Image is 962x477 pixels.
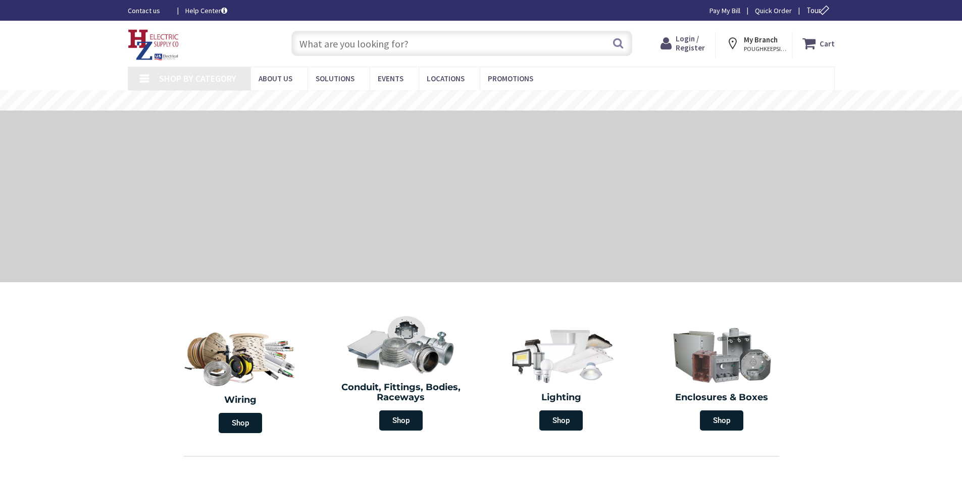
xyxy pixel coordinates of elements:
strong: Cart [820,34,835,52]
span: Events [378,74,403,83]
span: Promotions [488,74,533,83]
span: Shop [219,413,262,433]
span: Shop [539,410,583,431]
span: Tour [806,6,832,15]
span: Login / Register [676,34,705,52]
a: Lighting Shop [484,320,639,436]
span: Shop By Category [159,73,236,84]
div: My Branch POUGHKEEPSIE, [GEOGRAPHIC_DATA] [726,34,782,52]
span: About Us [259,74,292,83]
a: Conduit, Fittings, Bodies, Raceways Shop [323,310,479,436]
a: Wiring Shop [161,320,321,438]
a: Login / Register [661,34,705,52]
h2: Conduit, Fittings, Bodies, Raceways [328,383,474,403]
a: Help Center [185,6,227,16]
a: Cart [802,34,835,52]
img: HZ Electric Supply [128,29,179,61]
h2: Enclosures & Boxes [649,393,794,403]
a: Quick Order [755,6,792,16]
h2: Lighting [489,393,634,403]
strong: My Branch [744,35,778,44]
a: Enclosures & Boxes Shop [644,320,799,436]
a: Contact us [128,6,169,16]
h2: Wiring [166,395,316,405]
span: Shop [379,410,423,431]
a: Pay My Bill [710,6,740,16]
span: POUGHKEEPSIE, [GEOGRAPHIC_DATA] [744,45,787,53]
span: Locations [427,74,465,83]
span: Solutions [316,74,355,83]
span: Shop [700,410,743,431]
input: What are you looking for? [291,31,632,56]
